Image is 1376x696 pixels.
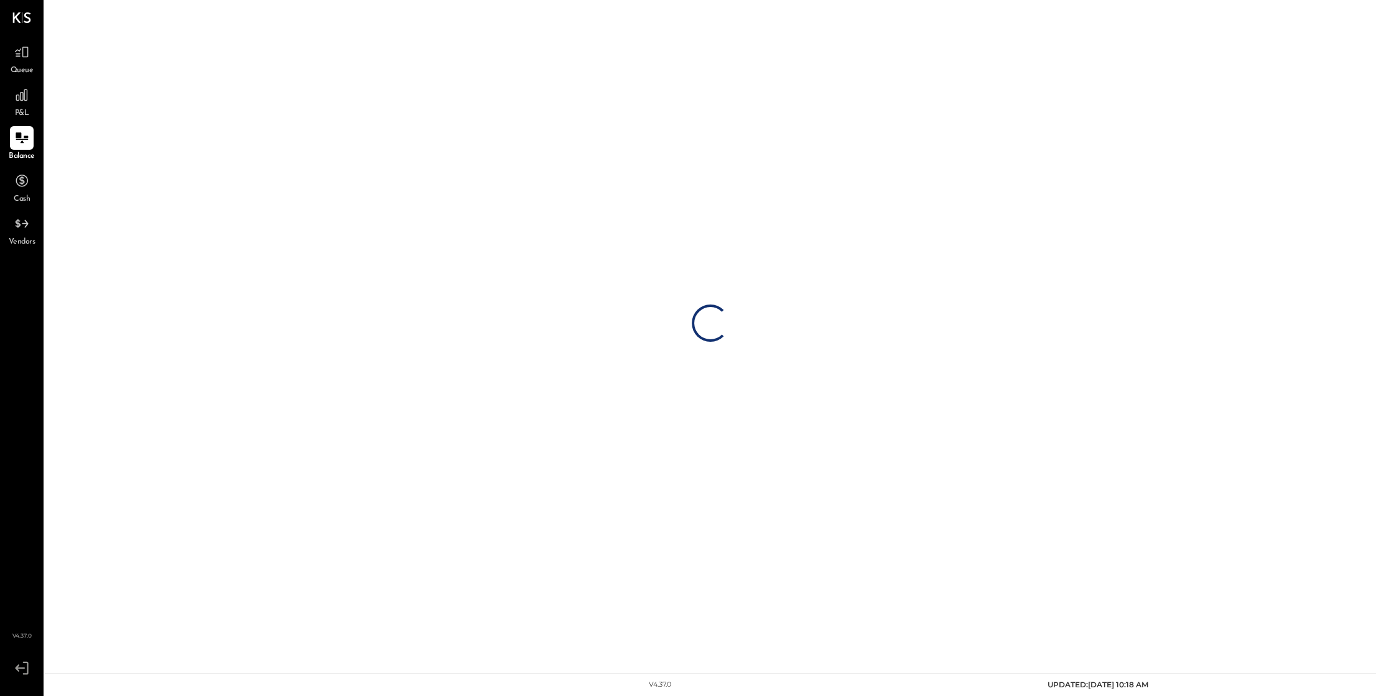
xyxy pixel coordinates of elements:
span: Vendors [9,237,35,248]
a: Vendors [1,212,43,248]
a: Cash [1,169,43,205]
span: Balance [9,151,35,162]
span: UPDATED: [DATE] 10:18 AM [1048,680,1148,689]
div: v 4.37.0 [649,680,671,690]
a: P&L [1,83,43,119]
span: P&L [15,108,29,119]
span: Cash [14,194,30,205]
a: Queue [1,40,43,76]
a: Balance [1,126,43,162]
span: Queue [11,65,34,76]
